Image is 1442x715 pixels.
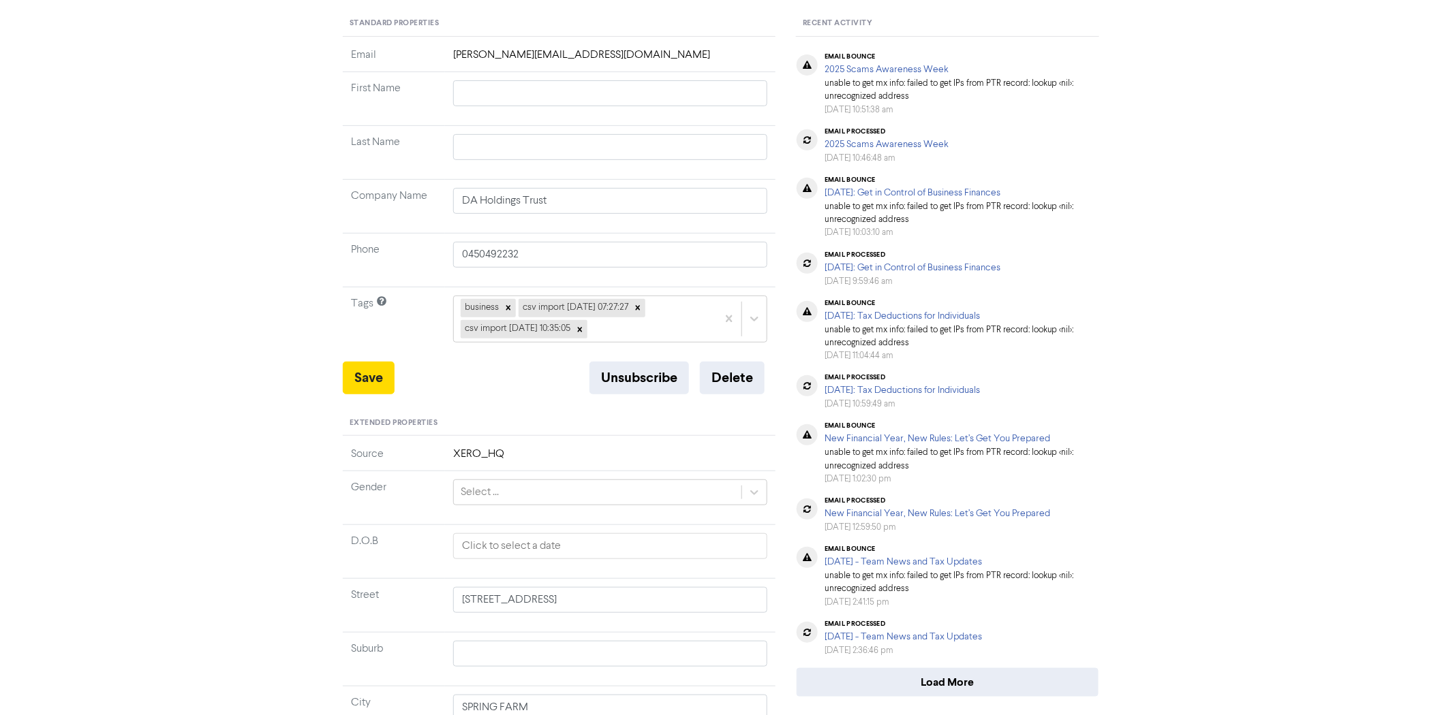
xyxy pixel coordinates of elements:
div: email processed [825,620,982,628]
a: [DATE] - Team News and Tax Updates [825,557,982,567]
div: [DATE] 2:41:15 pm [825,596,1099,609]
td: D.O.B [343,525,445,579]
div: [DATE] 12:59:50 pm [825,521,1050,534]
div: [DATE] 11:04:44 am [825,349,1099,362]
a: New Financial Year, New Rules: Let’s Get You Prepared [825,434,1050,443]
a: [DATE]: Tax Deductions for Individuals [825,311,980,321]
a: [DATE]: Get in Control of Business Finances [825,188,1000,197]
div: unable to get mx info: failed to get IPs from PTR record: lookup <nil>: unrecognized address [825,299,1099,363]
button: Save [343,362,395,394]
div: csv import [DATE] 07:27:27 [519,299,630,317]
div: Recent Activity [796,11,1099,37]
div: email processed [825,127,949,136]
td: Suburb [343,633,445,686]
td: Street [343,579,445,633]
div: [DATE] 10:51:38 am [825,104,1099,116]
div: [DATE] 1:02:30 pm [825,473,1099,486]
div: unable to get mx info: failed to get IPs from PTR record: lookup <nil>: unrecognized address [825,422,1099,486]
a: 2025 Scams Awareness Week [825,65,949,74]
div: business [461,299,501,317]
div: [DATE] 9:59:46 am [825,275,1000,288]
div: email bounce [825,176,1099,184]
a: New Financial Year, New Rules: Let’s Get You Prepared [825,509,1050,518]
a: [DATE]: Tax Deductions for Individuals [825,385,980,395]
td: Email [343,47,445,72]
input: Click to select a date [453,533,767,559]
td: Last Name [343,126,445,180]
iframe: Chat Widget [1374,650,1442,715]
td: XERO_HQ [445,446,776,471]
div: Extended Properties [343,411,776,436]
div: csv import [DATE] 10:35:05 [461,320,572,338]
div: unable to get mx info: failed to get IPs from PTR record: lookup <nil>: unrecognized address [825,176,1099,240]
div: unable to get mx info: failed to get IPs from PTR record: lookup <nil>: unrecognized address [825,545,1099,609]
div: email processed [825,373,980,381]
td: First Name [343,72,445,126]
div: [DATE] 10:59:49 am [825,398,980,411]
button: Delete [700,362,765,394]
a: [DATE] - Team News and Tax Updates [825,632,982,641]
td: Gender [343,471,445,525]
div: email processed [825,496,1050,505]
a: [DATE]: Get in Control of Business Finances [825,263,1000,272]
div: unable to get mx info: failed to get IPs from PTR record: lookup <nil>: unrecognized address [825,52,1099,116]
div: email bounce [825,52,1099,61]
button: Unsubscribe [589,362,689,394]
div: email bounce [825,299,1099,307]
div: [DATE] 10:03:10 am [825,226,1099,239]
div: email bounce [825,422,1099,430]
td: Tags [343,287,445,362]
div: email bounce [825,545,1099,553]
div: Standard Properties [343,11,776,37]
div: [DATE] 10:46:48 am [825,152,949,165]
div: email processed [825,251,1000,259]
div: Select ... [461,484,499,500]
button: Load More [797,668,1099,697]
a: 2025 Scams Awareness Week [825,140,949,149]
div: [DATE] 2:36:46 pm [825,644,982,657]
td: Source [343,446,445,471]
td: Company Name [343,180,445,234]
td: Phone [343,234,445,287]
td: [PERSON_NAME][EMAIL_ADDRESS][DOMAIN_NAME] [445,47,776,72]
